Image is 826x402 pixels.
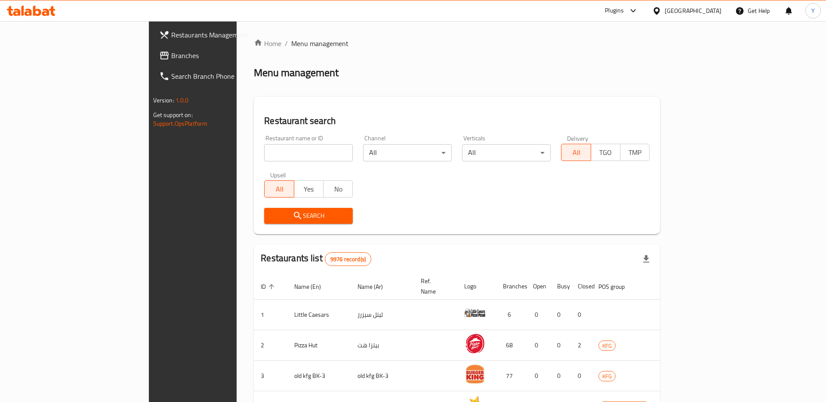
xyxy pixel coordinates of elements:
[254,38,660,49] nav: breadcrumb
[496,330,526,361] td: 68
[271,210,346,221] span: Search
[294,281,332,292] span: Name (En)
[171,71,280,81] span: Search Branch Phone
[171,50,280,61] span: Branches
[665,6,721,15] div: [GEOGRAPHIC_DATA]
[464,363,486,385] img: old kfg BK-3
[620,144,650,161] button: TMP
[325,252,371,266] div: Total records count
[565,146,587,159] span: All
[457,273,496,300] th: Logo
[327,183,349,195] span: No
[152,25,287,45] a: Restaurants Management
[526,273,550,300] th: Open
[291,38,348,49] span: Menu management
[287,361,351,391] td: old kfg BK-3
[287,330,351,361] td: Pizza Hut
[571,330,592,361] td: 2
[261,252,371,266] h2: Restaurants list
[287,300,351,330] td: Little Caesars
[598,281,636,292] span: POS group
[561,144,591,161] button: All
[264,208,353,224] button: Search
[591,144,620,161] button: TGO
[351,330,414,361] td: بيتزا هت
[351,300,414,330] td: ليتل سيزرز
[526,330,550,361] td: 0
[571,361,592,391] td: 0
[153,95,174,106] span: Version:
[567,135,589,141] label: Delivery
[298,183,320,195] span: Yes
[571,273,592,300] th: Closed
[624,146,646,159] span: TMP
[261,281,277,292] span: ID
[550,300,571,330] td: 0
[264,114,650,127] h2: Restaurant search
[571,300,592,330] td: 0
[153,109,193,121] span: Get support on:
[351,361,414,391] td: old kfg BK-3
[270,172,286,178] label: Upsell
[599,341,615,351] span: KFG
[325,255,371,263] span: 9976 record(s)
[152,45,287,66] a: Branches
[153,118,208,129] a: Support.OpsPlatform
[264,180,294,198] button: All
[421,276,447,297] span: Ref. Name
[496,361,526,391] td: 77
[605,6,624,16] div: Plugins
[464,333,486,354] img: Pizza Hut
[268,183,290,195] span: All
[323,180,353,198] button: No
[254,66,339,80] h2: Menu management
[811,6,815,15] span: Y
[636,249,656,269] div: Export file
[595,146,617,159] span: TGO
[171,30,280,40] span: Restaurants Management
[264,144,353,161] input: Search for restaurant name or ID..
[176,95,189,106] span: 1.0.0
[294,180,324,198] button: Yes
[363,144,452,161] div: All
[358,281,394,292] span: Name (Ar)
[550,273,571,300] th: Busy
[526,300,550,330] td: 0
[496,273,526,300] th: Branches
[464,302,486,324] img: Little Caesars
[152,66,287,87] a: Search Branch Phone
[550,330,571,361] td: 0
[526,361,550,391] td: 0
[496,300,526,330] td: 6
[550,361,571,391] td: 0
[599,371,615,381] span: KFG
[462,144,551,161] div: All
